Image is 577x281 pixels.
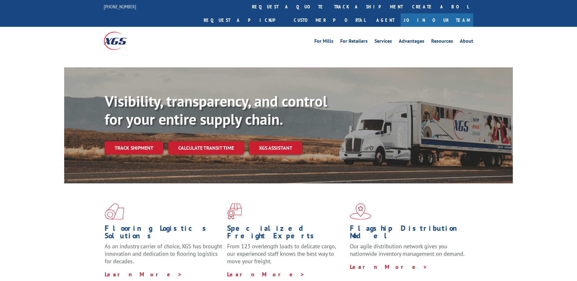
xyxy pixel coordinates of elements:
[401,13,473,27] a: Join Our Team
[227,225,345,243] h1: Specialized Freight Experts
[227,271,305,278] a: Learn More >
[370,13,401,27] a: Agent
[289,13,370,27] a: Customer Portal
[105,203,124,220] img: xgs-icon-total-supply-chain-intelligence-red
[374,39,392,46] a: Services
[104,3,136,10] a: [PHONE_NUMBER]
[350,203,371,220] img: xgs-icon-flagship-distribution-model-red
[227,243,345,270] p: From 123 overlength loads to delicate cargo, our experienced staff knows the best way to move you...
[340,39,368,46] a: For Retailers
[105,225,222,243] h1: Flooring Logistics Solutions
[105,141,163,154] a: Track shipment
[431,39,453,46] a: Resources
[105,243,222,265] span: As an industry carrier of choice, XGS has brought innovation and dedication to flooring logistics...
[199,13,289,27] a: Request a pickup
[105,91,327,129] b: Visibility, transparency, and control for your entire supply chain.
[105,271,182,278] a: Learn More >
[460,39,473,46] a: About
[314,39,333,46] a: For Mills
[350,263,427,270] a: Learn More >
[249,141,302,155] a: XGS ASSISTANT
[350,243,465,257] span: Our agile distribution network gives you nationwide inventory management on demand.
[168,141,244,155] a: Calculate transit time
[350,225,468,243] h1: Flagship Distribution Model
[227,203,242,220] img: xgs-icon-focused-on-flooring-red
[399,39,424,46] a: Advantages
